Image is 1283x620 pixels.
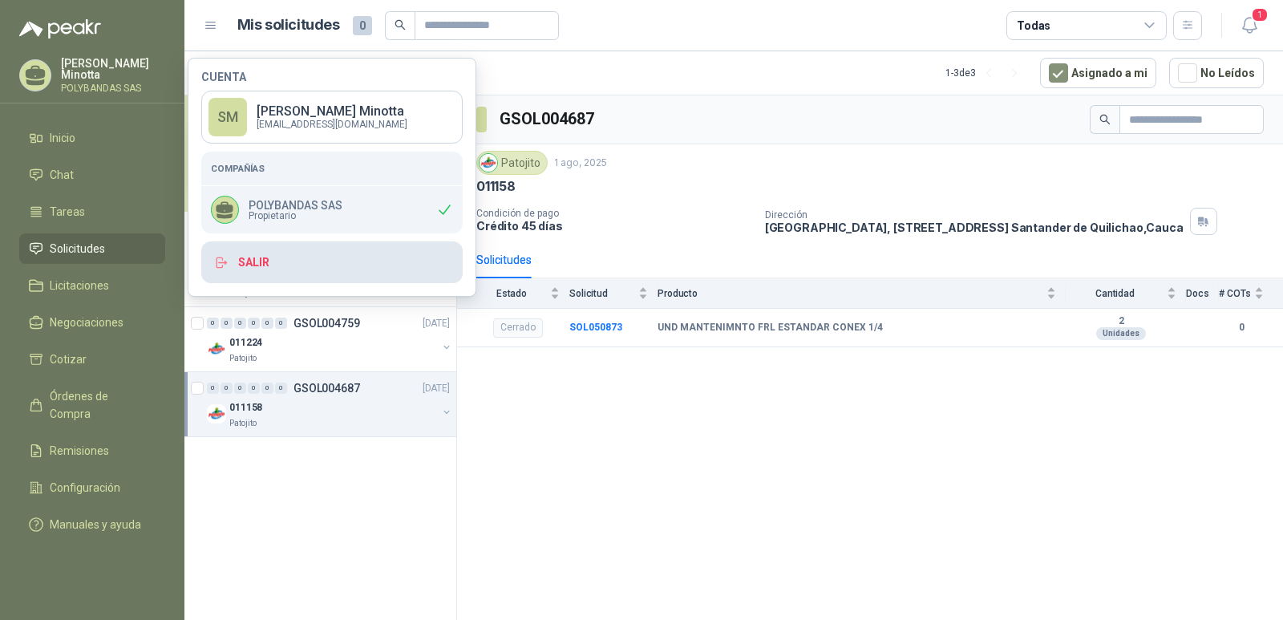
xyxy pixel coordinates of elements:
[50,387,150,423] span: Órdenes de Compra
[1099,114,1111,125] span: search
[237,14,340,37] h1: Mis solicitudes
[1066,288,1164,299] span: Cantidad
[50,277,109,294] span: Licitaciones
[50,351,87,368] span: Cotizar
[1169,58,1264,88] button: No Leídos
[476,288,547,299] span: Estado
[765,209,1184,221] p: Dirección
[353,16,372,35] span: 0
[50,166,74,184] span: Chat
[457,278,569,308] th: Estado
[1251,7,1269,22] span: 1
[569,278,658,308] th: Solicitud
[19,344,165,375] a: Cotizar
[50,129,75,147] span: Inicio
[61,58,165,80] p: [PERSON_NAME] Minotta
[476,208,752,219] p: Condición de pago
[257,120,407,129] p: [EMAIL_ADDRESS][DOMAIN_NAME]
[234,383,246,394] div: 0
[207,339,226,359] img: Company Logo
[207,379,453,430] a: 0 0 0 0 0 0 GSOL004687[DATE] Company Logo011158Patojito
[201,241,463,283] button: Salir
[50,240,105,257] span: Solicitudes
[19,197,165,227] a: Tareas
[50,203,85,221] span: Tareas
[658,288,1043,299] span: Producto
[19,509,165,540] a: Manuales y ayuda
[201,186,463,233] div: POLYBANDAS SASPropietario
[221,383,233,394] div: 0
[500,107,597,132] h3: GSOL004687
[569,322,622,333] a: SOL050873
[19,472,165,503] a: Configuración
[293,383,360,394] p: GSOL004687
[229,335,262,351] p: 011224
[19,233,165,264] a: Solicitudes
[50,479,120,496] span: Configuración
[234,318,246,329] div: 0
[493,318,543,338] div: Cerrado
[19,19,101,38] img: Logo peakr
[1066,278,1186,308] th: Cantidad
[207,383,219,394] div: 0
[1066,315,1176,328] b: 2
[19,160,165,190] a: Chat
[248,383,260,394] div: 0
[945,60,1027,86] div: 1 - 3 de 3
[221,318,233,329] div: 0
[207,404,226,423] img: Company Logo
[50,516,141,533] span: Manuales y ayuda
[1040,58,1156,88] button: Asignado a mi
[249,211,342,221] span: Propietario
[208,98,247,136] div: SM
[275,318,287,329] div: 0
[476,219,752,233] p: Crédito 45 días
[569,288,635,299] span: Solicitud
[423,381,450,396] p: [DATE]
[476,151,548,175] div: Patojito
[554,156,607,171] p: 1 ago, 2025
[1219,278,1283,308] th: # COTs
[201,71,463,83] h4: Cuenta
[261,318,273,329] div: 0
[1096,327,1146,340] div: Unidades
[19,381,165,429] a: Órdenes de Compra
[19,436,165,466] a: Remisiones
[1219,320,1264,335] b: 0
[229,417,257,430] p: Patojito
[423,316,450,331] p: [DATE]
[1017,17,1050,34] div: Todas
[50,314,123,331] span: Negociaciones
[229,352,257,365] p: Patojito
[395,19,406,30] span: search
[211,161,453,176] h5: Compañías
[658,322,883,334] b: UND MANTENIMNTO FRL ESTANDAR CONEX 1/4
[1219,288,1251,299] span: # COTs
[275,383,287,394] div: 0
[249,200,342,211] p: POLYBANDAS SAS
[658,278,1066,308] th: Producto
[1235,11,1264,40] button: 1
[61,83,165,93] p: POLYBANDAS SAS
[765,221,1184,234] p: [GEOGRAPHIC_DATA], [STREET_ADDRESS] Santander de Quilichao , Cauca
[19,307,165,338] a: Negociaciones
[19,270,165,301] a: Licitaciones
[207,314,453,365] a: 0 0 0 0 0 0 GSOL004759[DATE] Company Logo011224Patojito
[476,178,516,195] p: 011158
[1186,278,1219,308] th: Docs
[207,318,219,329] div: 0
[201,91,463,144] a: SM[PERSON_NAME] Minotta[EMAIL_ADDRESS][DOMAIN_NAME]
[229,400,262,415] p: 011158
[19,123,165,153] a: Inicio
[248,318,260,329] div: 0
[257,105,407,118] p: [PERSON_NAME] Minotta
[50,442,109,460] span: Remisiones
[293,318,360,329] p: GSOL004759
[261,383,273,394] div: 0
[476,251,532,269] div: Solicitudes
